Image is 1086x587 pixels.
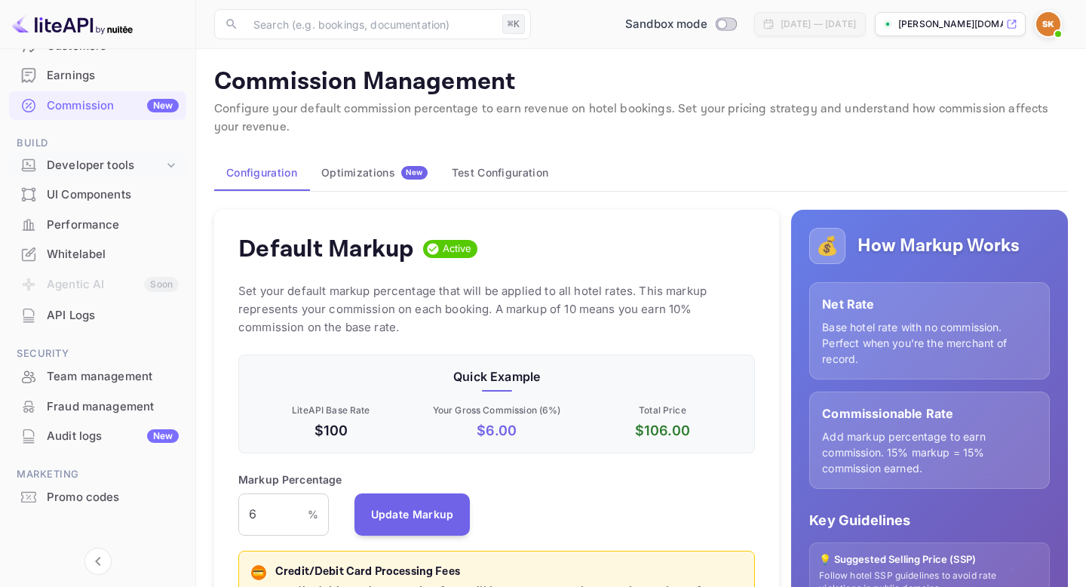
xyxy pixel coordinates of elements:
[417,404,577,417] p: Your Gross Commission ( 6 %)
[251,367,742,386] p: Quick Example
[9,32,186,60] a: Customers
[238,282,755,337] p: Set your default markup percentage that will be applied to all hotel rates. This markup represent...
[857,234,1020,258] h5: How Markup Works
[1036,12,1060,36] img: Sam K
[9,422,186,450] a: Audit logsNew
[251,420,411,441] p: $100
[9,422,186,451] div: Audit logsNew
[809,510,1050,530] p: Key Guidelines
[238,493,308,536] input: 0
[47,186,179,204] div: UI Components
[9,211,186,238] a: Performance
[9,392,186,422] div: Fraud management
[816,232,839,260] p: 💰
[275,564,742,581] p: Credit/Debit Card Processing Fees
[47,307,179,324] div: API Logs
[9,135,186,152] span: Build
[781,17,856,31] div: [DATE] — [DATE]
[238,234,414,264] h4: Default Markup
[619,16,742,33] div: Switch to Production mode
[9,91,186,119] a: CommissionNew
[9,240,186,268] a: Whitelabel
[253,566,264,579] p: 💳
[214,100,1068,137] p: Configure your default commission percentage to earn revenue on hotel bookings. Set your pricing ...
[9,91,186,121] div: CommissionNew
[417,420,577,441] p: $ 6.00
[437,241,478,257] span: Active
[308,506,318,522] p: %
[214,155,309,191] button: Configuration
[9,483,186,512] div: Promo codes
[9,466,186,483] span: Marketing
[244,9,496,39] input: Search (e.g. bookings, documentation)
[401,167,428,177] span: New
[9,61,186,89] a: Earnings
[502,14,525,34] div: ⌘K
[214,67,1068,97] p: Commission Management
[625,16,707,33] span: Sandbox mode
[47,67,179,85] div: Earnings
[9,301,186,329] a: API Logs
[9,180,186,210] div: UI Components
[9,152,186,179] div: Developer tools
[898,17,1003,31] p: [PERSON_NAME][DOMAIN_NAME]
[47,489,179,506] div: Promo codes
[9,61,186,91] div: Earnings
[9,362,186,390] a: Team management
[822,319,1037,367] p: Base hotel rate with no commission. Perfect when you're the merchant of record.
[47,217,179,234] div: Performance
[12,12,133,36] img: LiteAPI logo
[47,368,179,386] div: Team management
[354,493,471,536] button: Update Markup
[147,429,179,443] div: New
[583,420,743,441] p: $ 106.00
[47,398,179,416] div: Fraud management
[440,155,560,191] button: Test Configuration
[9,301,186,330] div: API Logs
[9,180,186,208] a: UI Components
[9,211,186,240] div: Performance
[47,97,179,115] div: Commission
[147,99,179,112] div: New
[822,429,1037,476] p: Add markup percentage to earn commission. 15% markup = 15% commission earned.
[9,240,186,269] div: Whitelabel
[819,552,1040,567] p: 💡 Suggested Selling Price (SSP)
[822,404,1037,423] p: Commissionable Rate
[9,362,186,392] div: Team management
[9,483,186,511] a: Promo codes
[9,392,186,420] a: Fraud management
[47,157,164,174] div: Developer tools
[84,548,112,575] button: Collapse navigation
[47,246,179,263] div: Whitelabel
[822,295,1037,313] p: Net Rate
[47,428,179,445] div: Audit logs
[238,472,342,487] p: Markup Percentage
[583,404,743,417] p: Total Price
[321,166,428,180] div: Optimizations
[251,404,411,417] p: LiteAPI Base Rate
[9,346,186,362] span: Security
